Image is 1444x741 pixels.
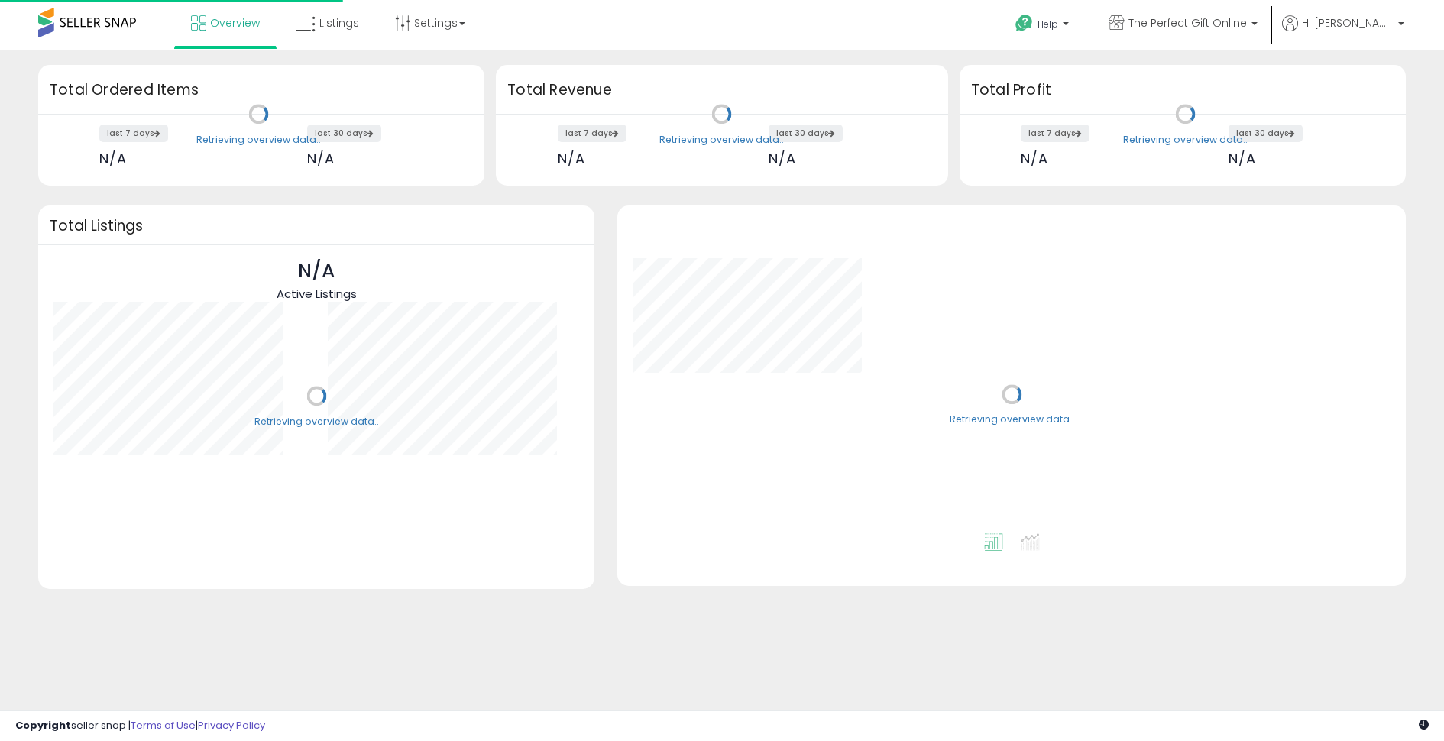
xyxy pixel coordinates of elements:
a: Help [1003,2,1084,50]
div: Retrieving overview data.. [254,415,379,429]
i: Get Help [1015,14,1034,33]
div: Retrieving overview data.. [196,133,321,147]
span: The Perfect Gift Online [1128,15,1247,31]
span: Listings [319,15,359,31]
span: Overview [210,15,260,31]
div: Retrieving overview data.. [659,133,784,147]
span: Help [1038,18,1058,31]
span: Hi [PERSON_NAME] [1302,15,1394,31]
div: Retrieving overview data.. [1123,133,1248,147]
div: Retrieving overview data.. [950,413,1074,427]
a: Hi [PERSON_NAME] [1282,15,1404,50]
